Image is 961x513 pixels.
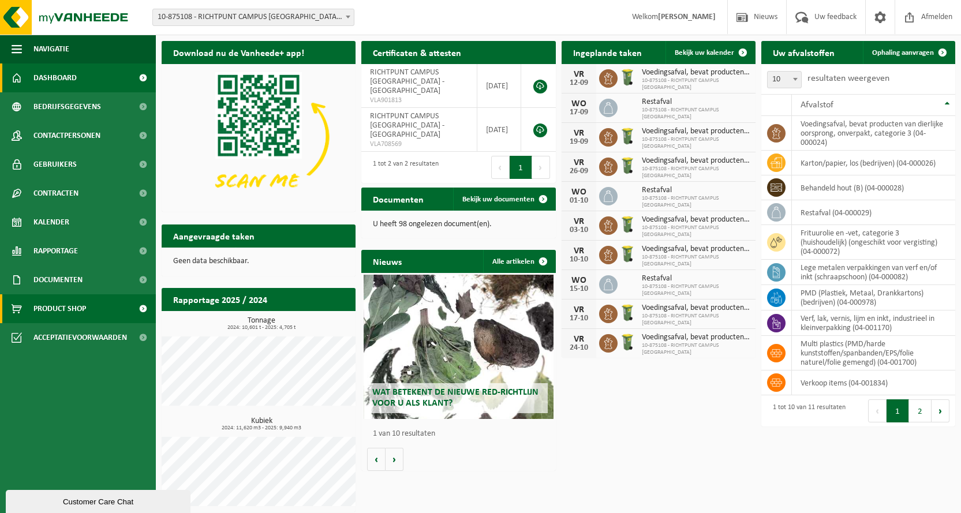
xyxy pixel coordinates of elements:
[370,112,444,139] span: RICHTPUNT CAMPUS [GEOGRAPHIC_DATA] - [GEOGRAPHIC_DATA]
[792,175,955,200] td: behandeld hout (B) (04-000028)
[792,260,955,285] td: lege metalen verpakkingen van verf en/of inkt (schraapschoon) (04-000082)
[567,197,590,205] div: 01-10
[567,138,590,146] div: 19-09
[33,35,69,63] span: Navigatie
[642,215,750,224] span: Voedingsafval, bevat producten van dierlijke oorsprong, onverpakt, categorie 3
[453,188,555,211] a: Bekijk uw documenten
[807,74,889,83] label: resultaten weergeven
[618,244,637,264] img: WB-0140-HPE-GN-50
[33,265,83,294] span: Documenten
[792,285,955,310] td: PMD (Plastiek, Metaal, Drankkartons) (bedrijven) (04-000978)
[872,49,934,57] span: Ophaling aanvragen
[642,283,750,297] span: 10-875108 - RICHTPUNT CAMPUS [GEOGRAPHIC_DATA]
[642,342,750,356] span: 10-875108 - RICHTPUNT CAMPUS [GEOGRAPHIC_DATA]
[162,64,356,209] img: Download de VHEPlus App
[373,430,549,438] p: 1 van 10 resultaten
[364,275,554,419] a: Wat betekent de nieuwe RED-richtlijn voor u als klant?
[618,68,637,87] img: WB-0140-HPE-GN-50
[567,285,590,293] div: 15-10
[932,399,949,422] button: Next
[567,158,590,167] div: VR
[792,370,955,395] td: verkoop items (04-001834)
[642,195,750,209] span: 10-875108 - RICHTPUNT CAMPUS [GEOGRAPHIC_DATA]
[642,254,750,268] span: 10-875108 - RICHTPUNT CAMPUS [GEOGRAPHIC_DATA]
[33,294,86,323] span: Product Shop
[567,167,590,175] div: 26-09
[909,399,932,422] button: 2
[33,237,78,265] span: Rapportage
[567,226,590,234] div: 03-10
[767,398,846,424] div: 1 tot 10 van 11 resultaten
[562,41,653,63] h2: Ingeplande taken
[567,344,590,352] div: 24-10
[675,49,734,57] span: Bekijk uw kalender
[792,310,955,336] td: verf, lak, vernis, lijm en inkt, industrieel in kleinverpakking (04-001170)
[642,186,750,195] span: Restafval
[567,217,590,226] div: VR
[152,9,354,26] span: 10-875108 - RICHTPUNT CAMPUS BUGGENHOUT - BUGGENHOUT
[33,92,101,121] span: Bedrijfsgegevens
[642,166,750,179] span: 10-875108 - RICHTPUNT CAMPUS [GEOGRAPHIC_DATA]
[567,99,590,108] div: WO
[642,274,750,283] span: Restafval
[642,136,750,150] span: 10-875108 - RICHTPUNT CAMPUS [GEOGRAPHIC_DATA]
[618,303,637,323] img: WB-0140-HPE-GN-50
[792,336,955,370] td: multi plastics (PMD/harde kunststoffen/spanbanden/EPS/folie naturel/folie gemengd) (04-001700)
[642,245,750,254] span: Voedingsafval, bevat producten van dierlijke oorsprong, onverpakt, categorie 3
[642,107,750,121] span: 10-875108 - RICHTPUNT CAMPUS [GEOGRAPHIC_DATA]
[462,196,534,203] span: Bekijk uw documenten
[642,156,750,166] span: Voedingsafval, bevat producten van dierlijke oorsprong, onverpakt, categorie 3
[33,179,78,208] span: Contracten
[887,399,909,422] button: 1
[491,156,510,179] button: Previous
[33,63,77,92] span: Dashboard
[367,448,386,471] button: Vorige
[642,313,750,327] span: 10-875108 - RICHTPUNT CAMPUS [GEOGRAPHIC_DATA]
[792,200,955,225] td: restafval (04-000029)
[567,188,590,197] div: WO
[618,332,637,352] img: WB-0140-HPE-GN-50
[567,276,590,285] div: WO
[567,305,590,314] div: VR
[792,225,955,260] td: frituurolie en -vet, categorie 3 (huishoudelijk) (ongeschikt voor vergisting) (04-000072)
[567,256,590,264] div: 10-10
[270,310,354,334] a: Bekijk rapportage
[361,250,413,272] h2: Nieuws
[801,100,833,110] span: Afvalstof
[167,425,356,431] span: 2024: 11,620 m3 - 2025: 9,940 m3
[33,323,127,352] span: Acceptatievoorwaarden
[477,108,522,152] td: [DATE]
[761,41,846,63] h2: Uw afvalstoffen
[567,314,590,323] div: 17-10
[642,98,750,107] span: Restafval
[173,257,344,265] p: Geen data beschikbaar.
[162,288,279,310] h2: Rapportage 2025 / 2024
[33,121,100,150] span: Contactpersonen
[618,215,637,234] img: WB-0140-HPE-GN-50
[767,71,802,88] span: 10
[642,77,750,91] span: 10-875108 - RICHTPUNT CAMPUS [GEOGRAPHIC_DATA]
[863,41,954,64] a: Ophaling aanvragen
[367,155,439,180] div: 1 tot 2 van 2 resultaten
[162,224,266,247] h2: Aangevraagde taken
[567,70,590,79] div: VR
[642,333,750,342] span: Voedingsafval, bevat producten van dierlijke oorsprong, onverpakt, categorie 3
[567,129,590,138] div: VR
[167,317,356,331] h3: Tonnage
[567,108,590,117] div: 17-09
[642,304,750,313] span: Voedingsafval, bevat producten van dierlijke oorsprong, onverpakt, categorie 3
[768,72,801,88] span: 10
[642,127,750,136] span: Voedingsafval, bevat producten van dierlijke oorsprong, onverpakt, categorie 3
[33,208,69,237] span: Kalender
[483,250,555,273] a: Alle artikelen
[510,156,532,179] button: 1
[386,448,403,471] button: Volgende
[167,325,356,331] span: 2024: 10,601 t - 2025: 4,705 t
[567,79,590,87] div: 12-09
[532,156,550,179] button: Next
[33,150,77,179] span: Gebruikers
[658,13,716,21] strong: [PERSON_NAME]
[153,9,354,25] span: 10-875108 - RICHTPUNT CAMPUS BUGGENHOUT - BUGGENHOUT
[372,388,539,408] span: Wat betekent de nieuwe RED-richtlijn voor u als klant?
